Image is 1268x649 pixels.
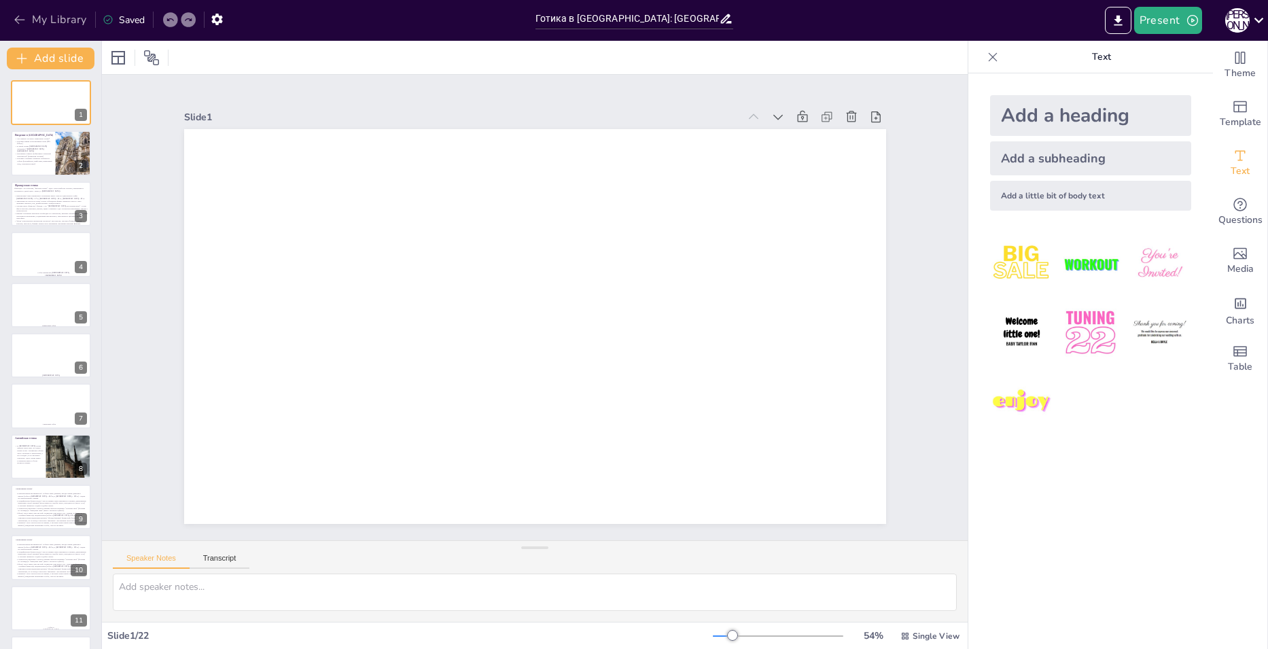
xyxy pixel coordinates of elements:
[16,507,86,512] p: Архитектура интерьера: Сильное влияние местной традиции. "Большие окна" (большие по площади) и "щ...
[11,232,91,277] div: 4
[1213,236,1267,285] div: Add images, graphics, shapes or video
[15,133,87,137] p: Введение в [GEOGRAPHIC_DATA]
[990,301,1053,364] img: 4.jpeg
[11,181,91,226] div: 3
[33,272,74,277] p: Собор Парижской [DEMOGRAPHIC_DATA] ([GEOGRAPHIC_DATA])
[75,463,87,475] div: 8
[11,485,91,529] div: 9
[107,629,713,642] div: Slide 1 / 22
[990,370,1053,434] img: 7.jpeg
[15,436,87,440] p: Английская готика
[990,232,1053,296] img: 1.jpeg
[16,487,33,490] strong: Характерные черты:
[15,152,53,157] p: Вспомните главное изобретение готической архитектуре? (Каркасная система)
[40,626,63,631] p: Собор в [GEOGRAPHIC_DATA]
[143,50,160,66] span: Position
[11,434,91,479] div: 8
[16,499,86,507] p: Специфические формы сводов: Уже на раннем этапе появляются сложные, декоративные нервюрные своды:...
[1105,7,1131,34] button: Export to PowerPoint
[75,513,87,525] div: 9
[990,141,1191,175] div: Add a subheading
[190,554,250,569] button: Transcript
[16,493,86,500] p: Горизонтальная протяженность: Соборы очень длинные, иногда самый длинный в Европе (собор в [GEOGR...
[1128,232,1191,296] img: 3.jpeg
[16,563,86,572] p: Фасад: Часто шире, чем сам неф. Гигантские окна вместо роз. Главная особенность – огромная башня ...
[1231,164,1250,179] span: Text
[11,586,91,631] div: 11
[288,60,729,606] span: Готика в [GEOGRAPHIC_DATA]: [GEOGRAPHIC_DATA], [GEOGRAPHIC_DATA] и [GEOGRAPHIC_DATA]
[1227,262,1254,277] span: Media
[913,631,959,642] span: Single View
[11,130,91,175] div: 2
[11,283,91,328] div: 5
[535,9,719,29] input: Insert title
[1225,66,1256,81] span: Theme
[1213,188,1267,236] div: Get real-time input from your audience
[16,550,86,558] p: Специфические формы сводов: Уже на раннем этапе появляются сложные, декоративные нервюрные своды:...
[1059,232,1122,296] img: 2.jpeg
[11,383,91,428] div: 7
[75,261,87,273] div: 4
[1128,301,1191,364] img: 6.jpeg
[7,48,94,69] button: Add slide
[10,9,92,31] button: My Library
[16,558,86,563] p: Архитектура интерьера: Сильное влияние местной традиции. "Большие окна" (большие по площади) и "щ...
[14,205,88,212] p: Скульптурное убранство: Фасады – это "[DEMOGRAPHIC_DATA] для неграмотных". Сотни фигур королей, п...
[16,522,86,527] p: Материал: Часто используется не камень, а местный темно-серый известняк (пурбекский мрамор), прид...
[71,564,87,576] div: 10
[15,145,53,152] p: В какой стране [DEMOGRAPHIC_DATA] зародилась? ([GEOGRAPHIC_DATA], [GEOGRAPHIC_DATA])
[14,200,88,205] p: Лаконичность и ясность плана: Четкое соблюдение формы латинского креста. Ясно читаемые трансепт, ...
[38,324,60,327] p: Шартрский собор
[15,139,53,144] p: Назовите время существования стиля (XII – XVI вв.)
[990,181,1191,211] div: Add a little bit of body text
[40,374,63,377] p: [DEMOGRAPHIC_DATA]
[71,614,87,627] div: 11
[1004,41,1199,73] p: Text
[15,183,67,188] p: Французская готика
[1134,7,1202,34] button: Present
[14,195,88,200] p: Вертикализм: Ярко выраженное стремление ввысь. Высота центрального нефа [GEOGRAPHIC_DATA] – 37 м,...
[11,333,91,378] div: 6
[1059,301,1122,364] img: 5.jpeg
[75,160,87,172] div: 2
[14,212,88,220] p: Витраж: Огромные окна-розы на фасадах и в трансептах, высокие стрельчатые окна в нефе заполняются...
[1220,115,1261,130] span: Template
[1213,41,1267,90] div: Change the overall theme
[75,109,87,121] div: 1
[16,572,86,577] p: Материал: Часто используется не камень, а местный темно-серый известняк (пурбекский мрамор), прид...
[16,538,33,541] strong: Характерные черты:
[14,188,88,192] p: «Франция – это классика, "высокая готика". Здесь стиль наиболее логичен, гармоничен и устремлен к...
[990,95,1191,136] div: Add a heading
[14,93,88,102] span: Готика в [GEOGRAPHIC_DATA]: [GEOGRAPHIC_DATA], [GEOGRAPHIC_DATA] и [GEOGRAPHIC_DATA]
[103,14,145,27] div: Saved
[75,311,87,323] div: 5
[75,362,87,374] div: 6
[1225,8,1250,33] div: О [PERSON_NAME]
[38,423,60,425] p: Амьенский собор
[1213,139,1267,188] div: Add text boxes
[14,220,88,224] p: Фасад: Классическая трехчастная структура: три портала, три яруса (аркада галереи королей, окно-р...
[15,444,43,464] p: В [GEOGRAPHIC_DATA] готика пришла очень рано, но пошла своим путем. Английские соборы часто строи...
[1213,285,1267,334] div: Add charts and graphs
[1218,213,1263,228] span: Questions
[113,554,190,569] button: Speaker Notes
[1226,313,1254,328] span: Charts
[1213,334,1267,383] div: Add a table
[16,512,86,521] p: Фасад: Часто шире, чем сам неф. Гигантские окна вместо роз. Главная особенность – огромная башня ...
[15,157,53,164] p: Назовите основные элементы готического собора (Контрфорсы, аркбутаны, нервюрный свод, стрельчатая...
[15,137,53,140] p: Что пришло на смену романскому стилю?
[1225,7,1250,34] button: О [PERSON_NAME]
[11,535,91,580] div: 10
[1228,359,1252,374] span: Table
[75,210,87,222] div: 3
[857,629,890,642] div: 54 %
[11,80,91,125] div: 1
[16,543,86,550] p: Горизонтальная протяженность: Соборы очень длинные, иногда самый длинный в Европе (собор в [GEOGR...
[75,413,87,425] div: 7
[1213,90,1267,139] div: Add ready made slides
[107,47,129,69] div: Layout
